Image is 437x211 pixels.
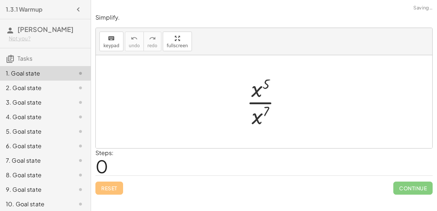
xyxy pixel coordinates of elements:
[6,156,64,165] div: 7. Goal state
[108,34,115,43] i: keyboard
[9,35,85,42] div: Not you?
[76,69,85,78] i: Task not started.
[6,127,64,136] div: 5. Goal state
[76,127,85,136] i: Task not started.
[125,32,144,51] button: undoundo
[95,155,108,177] span: 0
[167,43,188,48] span: fullscreen
[129,43,140,48] span: undo
[413,4,433,12] span: Saving…
[76,98,85,107] i: Task not started.
[76,142,85,150] i: Task not started.
[6,113,64,121] div: 4. Goal state
[147,43,157,48] span: redo
[163,32,192,51] button: fullscreen
[131,34,138,43] i: undo
[6,142,64,150] div: 6. Goal state
[6,171,64,179] div: 8. Goal state
[6,69,64,78] div: 1. Goal state
[76,113,85,121] i: Task not started.
[76,185,85,194] i: Task not started.
[95,13,433,22] p: Simplify.
[76,84,85,92] i: Task not started.
[76,200,85,208] i: Task not started.
[149,34,156,43] i: redo
[17,25,74,33] span: [PERSON_NAME]
[143,32,161,51] button: redoredo
[6,98,64,107] div: 3. Goal state
[103,43,119,48] span: keypad
[6,84,64,92] div: 2. Goal state
[6,200,64,208] div: 10. Goal state
[17,54,32,62] span: Tasks
[95,149,114,157] label: Steps:
[6,5,43,14] h4: 1.3.1 Warmup
[6,185,64,194] div: 9. Goal state
[76,156,85,165] i: Task not started.
[76,171,85,179] i: Task not started.
[99,32,123,51] button: keyboardkeypad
